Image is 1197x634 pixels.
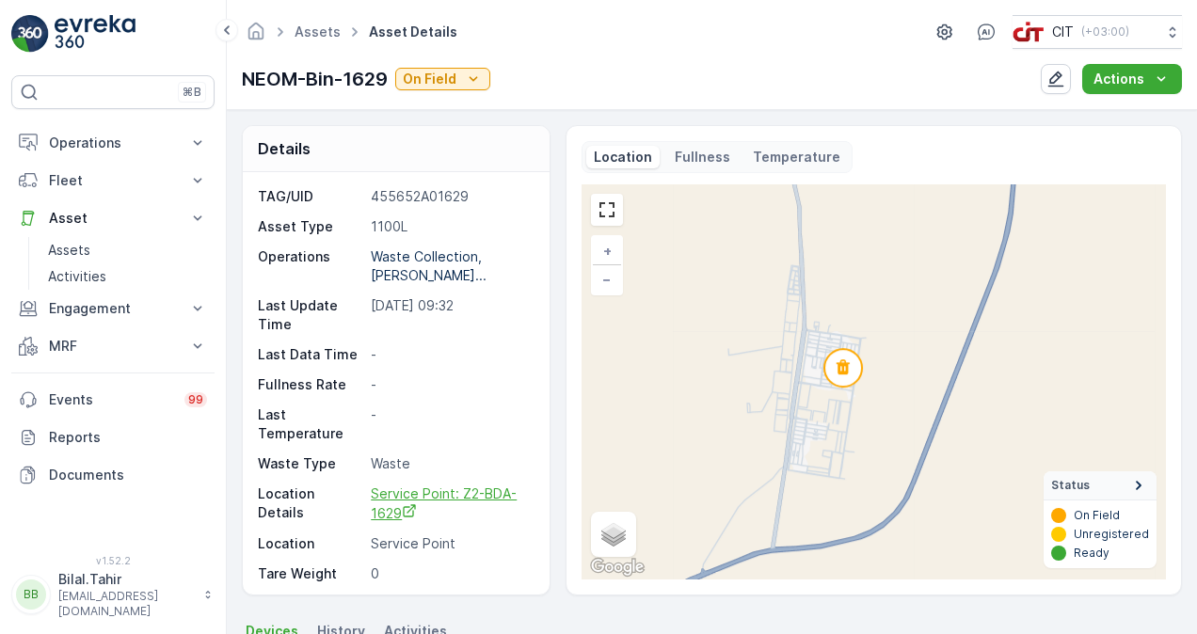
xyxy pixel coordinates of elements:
[371,296,529,334] p: [DATE] 09:32
[11,199,215,237] button: Asset
[371,248,487,283] p: Waste Collection,[PERSON_NAME]...
[365,23,461,41] span: Asset Details
[371,217,529,236] p: 1100L
[246,28,266,44] a: Homepage
[586,555,648,579] a: Open this area in Google Maps (opens a new window)
[11,456,215,494] a: Documents
[183,85,201,100] p: ⌘B
[55,15,136,53] img: logo_light-DOdMpM7g.png
[11,555,215,566] span: v 1.52.2
[371,187,529,206] p: 455652A01629
[403,70,456,88] p: On Field
[258,247,363,285] p: Operations
[1052,23,1074,41] p: CIT
[1013,15,1182,49] button: CIT(+03:00)
[371,454,529,473] p: Waste
[1081,24,1129,40] p: ( +03:00 )
[242,65,388,93] p: NEOM-Bin-1629
[49,337,177,356] p: MRF
[594,148,652,166] p: Location
[1013,22,1045,42] img: cit-logo_pOk6rL0.png
[593,237,621,265] a: Zoom In
[49,466,207,484] p: Documents
[371,405,529,443] p: -
[371,345,529,364] p: -
[11,162,215,199] button: Fleet
[603,243,612,259] span: +
[258,484,363,523] p: Location Details
[49,134,177,152] p: Operations
[48,241,90,260] p: Assets
[49,209,177,228] p: Asset
[258,137,311,160] p: Details
[40,237,215,263] a: Assets
[371,534,529,553] p: Service Point
[371,484,529,523] a: Service Point: Z2-BDA-1629
[48,267,106,286] p: Activities
[49,428,207,447] p: Reports
[258,217,363,236] p: Asset Type
[371,485,517,521] span: Service Point: Z2-BDA-1629
[1074,546,1109,561] p: Ready
[11,15,49,53] img: logo
[258,187,363,206] p: TAG/UID
[1093,70,1144,88] p: Actions
[258,345,363,364] p: Last Data Time
[40,263,215,290] a: Activities
[371,564,529,583] p: 0
[258,564,363,583] p: Tare Weight
[258,534,363,553] p: Location
[58,589,194,619] p: [EMAIL_ADDRESS][DOMAIN_NAME]
[1082,64,1182,94] button: Actions
[49,390,173,409] p: Events
[753,148,840,166] p: Temperature
[16,579,46,610] div: BB
[188,392,203,407] p: 99
[258,375,363,394] p: Fullness Rate
[49,299,177,318] p: Engagement
[11,124,215,162] button: Operations
[258,405,363,443] p: Last Temperature
[49,171,177,190] p: Fleet
[1044,471,1157,500] summary: Status
[1074,508,1120,523] p: On Field
[258,454,363,473] p: Waste Type
[1051,478,1090,493] span: Status
[593,514,634,555] a: Layers
[11,290,215,327] button: Engagement
[593,196,621,224] a: View Fullscreen
[258,296,363,334] p: Last Update Time
[11,419,215,456] a: Reports
[1074,527,1149,542] p: Unregistered
[371,375,529,394] p: -
[586,555,648,579] img: Google
[58,570,194,589] p: Bilal.Tahir
[295,24,341,40] a: Assets
[395,68,490,90] button: On Field
[11,327,215,365] button: MRF
[11,381,215,419] a: Events99
[675,148,730,166] p: Fullness
[11,570,215,619] button: BBBilal.Tahir[EMAIL_ADDRESS][DOMAIN_NAME]
[602,271,612,287] span: −
[593,265,621,293] a: Zoom Out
